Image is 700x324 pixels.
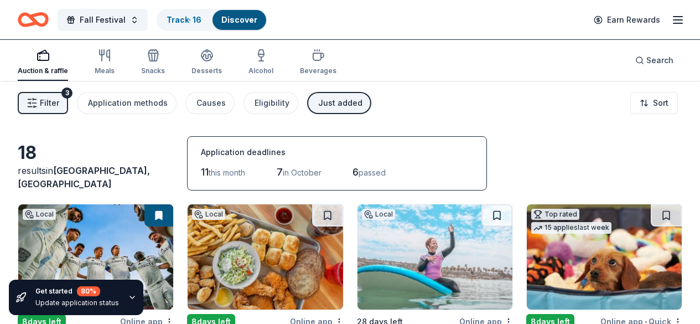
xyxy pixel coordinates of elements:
[191,44,222,81] button: Desserts
[18,204,173,310] img: Image for San Diego FC
[352,166,359,178] span: 6
[527,204,682,310] img: Image for BarkBox
[300,66,336,75] div: Beverages
[283,168,322,177] span: in October
[18,165,150,189] span: in
[243,92,298,114] button: Eligibility
[196,96,226,110] div: Causes
[191,66,222,75] div: Desserts
[221,15,257,24] a: Discover
[35,299,119,307] div: Update application status
[18,44,68,81] button: Auction & raffle
[167,15,201,24] a: Track· 16
[18,142,174,164] div: 18
[88,96,168,110] div: Application methods
[646,54,673,67] span: Search
[58,9,148,31] button: Fall Festival
[77,92,177,114] button: Application methods
[201,146,473,159] div: Application deadlines
[587,10,667,30] a: Earn Rewards
[77,286,100,296] div: 80 %
[188,204,343,310] img: Image for Crack Shack
[18,66,68,75] div: Auction & raffle
[18,7,49,33] a: Home
[626,49,682,71] button: Search
[318,96,362,110] div: Just added
[630,92,678,114] button: Sort
[248,66,273,75] div: Alcohol
[40,96,59,110] span: Filter
[531,209,579,220] div: Top rated
[277,166,283,178] span: 7
[23,209,56,220] div: Local
[300,44,336,81] button: Beverages
[18,165,150,189] span: [GEOGRAPHIC_DATA], [GEOGRAPHIC_DATA]
[80,13,126,27] span: Fall Festival
[95,44,115,81] button: Meals
[157,9,267,31] button: Track· 16Discover
[95,66,115,75] div: Meals
[61,88,72,99] div: 3
[209,168,245,177] span: this month
[357,204,512,310] img: Image for Surf Diva
[248,44,273,81] button: Alcohol
[185,92,235,114] button: Causes
[35,286,119,296] div: Get started
[362,209,395,220] div: Local
[141,44,165,81] button: Snacks
[255,96,289,110] div: Eligibility
[359,168,386,177] span: passed
[531,222,611,234] div: 15 applies last week
[653,96,668,110] span: Sort
[18,92,68,114] button: Filter3
[141,66,165,75] div: Snacks
[201,166,209,178] span: 11
[307,92,371,114] button: Just added
[192,209,225,220] div: Local
[18,164,174,191] div: results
